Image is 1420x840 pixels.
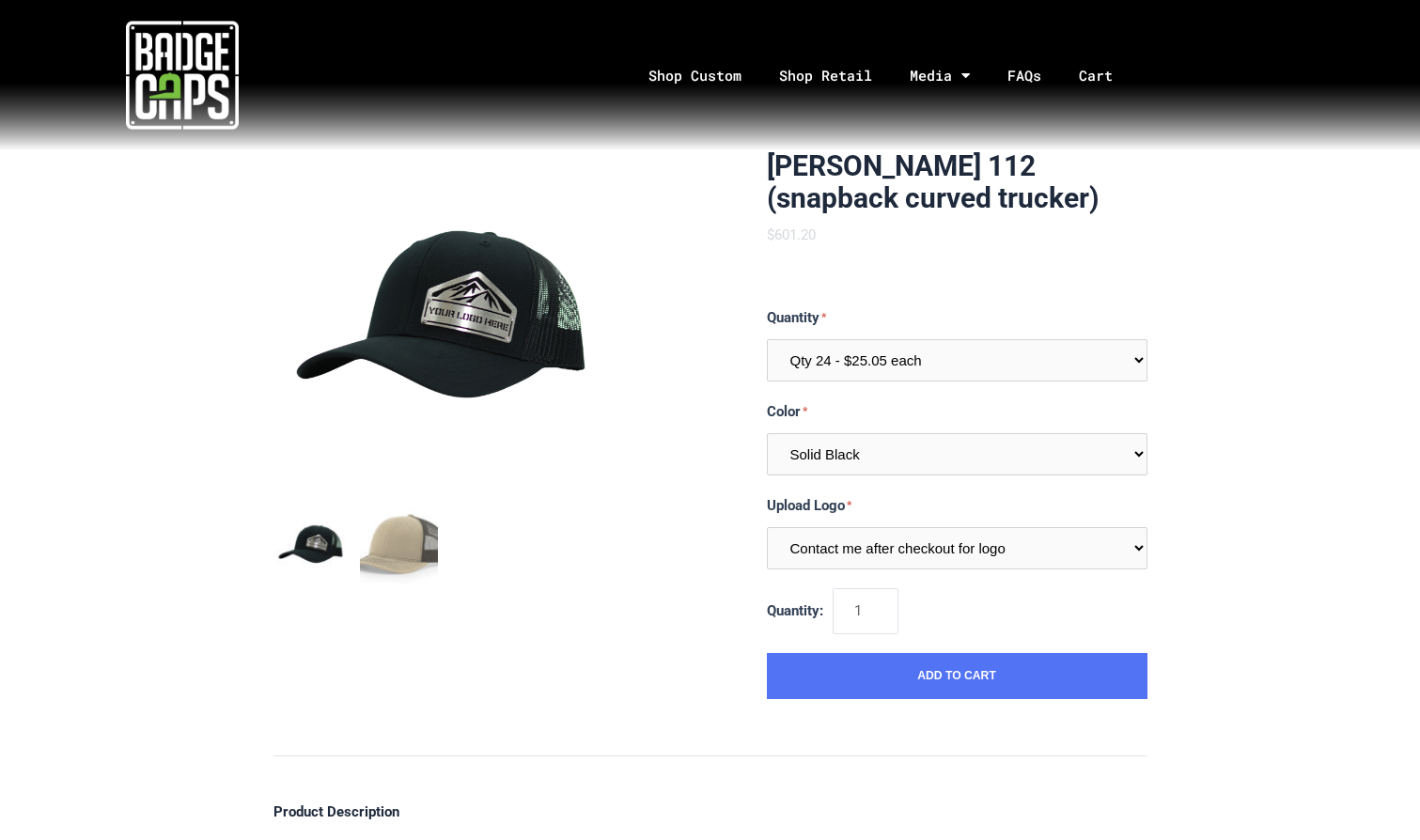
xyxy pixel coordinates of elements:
img: badgecaps white logo with green acccent [126,19,239,132]
a: Shop Retail [760,26,891,125]
a: Media [891,26,989,125]
span: Quantity: [767,602,823,619]
a: Cart [1060,26,1155,125]
h4: Product Description [273,803,1147,820]
label: Quantity [767,306,1147,330]
a: FAQs [989,26,1060,125]
label: Color [767,400,1147,424]
img: BadgeCaps - Richardson 112 [273,507,351,585]
nav: Menu [365,26,1420,125]
h1: [PERSON_NAME] 112 (snapback curved trucker) [767,150,1147,214]
a: Shop Custom [630,26,760,125]
img: BadgeCaps - Richardson 112 [273,150,621,498]
button: Add to Cart [767,653,1147,700]
button: mark as featured image [273,507,351,585]
label: Upload Logo [767,494,1147,518]
button: mark as featured image [360,507,438,585]
span: $601.20 [767,226,816,243]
